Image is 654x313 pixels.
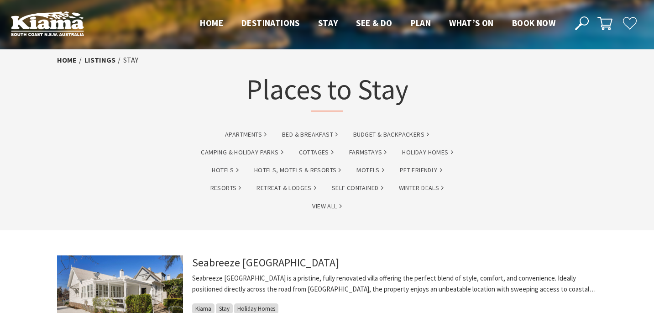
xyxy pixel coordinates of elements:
a: Camping & Holiday Parks [201,147,283,158]
span: Book now [512,17,555,28]
a: Budget & backpackers [353,129,429,140]
a: Pet Friendly [400,165,442,175]
a: Holiday Homes [402,147,453,158]
a: Farmstays [349,147,387,158]
a: listings [84,55,115,65]
a: Retreat & Lodges [256,183,316,193]
a: Apartments [225,129,267,140]
a: Bed & Breakfast [282,129,338,140]
span: Plan [411,17,431,28]
a: Motels [356,165,384,175]
a: Hotels, Motels & Resorts [254,165,341,175]
span: What’s On [449,17,494,28]
span: Stay [318,17,338,28]
a: Cottages [299,147,334,158]
h1: Places to Stay [246,71,408,111]
span: Home [200,17,223,28]
span: See & Do [356,17,392,28]
li: Stay [123,54,138,66]
a: Seabreeze [GEOGRAPHIC_DATA] [192,255,339,270]
a: Hotels [212,165,238,175]
a: View All [312,201,341,212]
nav: Main Menu [191,16,565,31]
img: Kiama Logo [11,11,84,36]
span: Destinations [241,17,300,28]
a: Self Contained [332,183,383,193]
a: Home [57,55,77,65]
p: Seabreeze [GEOGRAPHIC_DATA] is a pristine, fully renovated villa offering the perfect blend of st... [192,273,597,295]
a: Resorts [210,183,241,193]
a: Winter Deals [399,183,444,193]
